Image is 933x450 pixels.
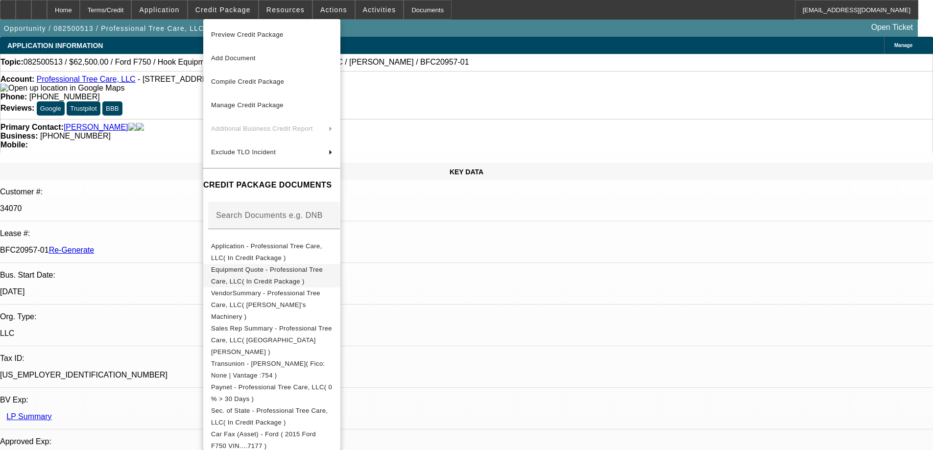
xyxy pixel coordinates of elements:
span: Car Fax (Asset) - Ford ( 2015 Ford F750 VIN....7177 ) [211,430,316,450]
button: Sec. of State - Professional Tree Care, LLC( In Credit Package ) [203,405,340,428]
button: Application - Professional Tree Care, LLC( In Credit Package ) [203,240,340,264]
span: Paynet - Professional Tree Care, LLC( 0 % > 30 Days ) [211,383,332,403]
span: Sales Rep Summary - Professional Tree Care, LLC( [GEOGRAPHIC_DATA][PERSON_NAME] ) [211,325,332,355]
span: Application - Professional Tree Care, LLC( In Credit Package ) [211,242,322,261]
button: Paynet - Professional Tree Care, LLC( 0 % > 30 Days ) [203,381,340,405]
button: Sales Rep Summary - Professional Tree Care, LLC( Mansfield, Jeff ) [203,323,340,358]
span: Equipment Quote - Professional Tree Care, LLC( In Credit Package ) [211,266,323,285]
span: Exclude TLO Incident [211,148,276,156]
button: VendorSummary - Professional Tree Care, LLC( Schmidy's Machinery ) [203,287,340,323]
span: VendorSummary - Professional Tree Care, LLC( [PERSON_NAME]'s Machinery ) [211,289,320,320]
mat-label: Search Documents e.g. DNB [216,211,323,219]
span: Add Document [211,54,256,62]
button: Transunion - Adams, Gordon( Fico: None | Vantage :754 ) [203,358,340,381]
span: Preview Credit Package [211,31,284,38]
button: Equipment Quote - Professional Tree Care, LLC( In Credit Package ) [203,264,340,287]
span: Transunion - [PERSON_NAME]( Fico: None | Vantage :754 ) [211,360,325,379]
span: Manage Credit Package [211,101,284,109]
span: Sec. of State - Professional Tree Care, LLC( In Credit Package ) [211,407,328,426]
span: Compile Credit Package [211,78,284,85]
h4: CREDIT PACKAGE DOCUMENTS [203,179,340,191]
